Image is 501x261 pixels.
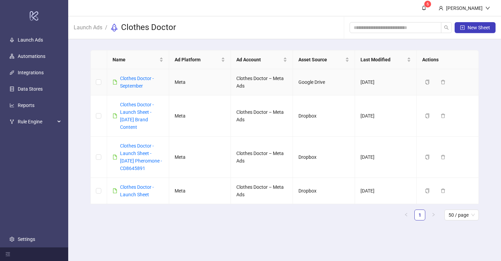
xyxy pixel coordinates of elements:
th: Last Modified [355,50,417,69]
th: Name [107,50,169,69]
td: [DATE] [355,69,417,95]
a: 1 [415,210,425,220]
span: file [113,155,117,159]
span: Asset Source [298,56,344,63]
span: copy [425,113,430,118]
span: Name [113,56,158,63]
a: Settings [18,236,35,242]
span: 6 [427,2,429,6]
a: Data Stores [18,86,43,92]
span: delete [441,113,445,118]
span: fork [10,119,14,124]
span: copy [425,155,430,159]
a: Clothes Doctor - Launch Sheet [120,184,154,197]
span: copy [425,188,430,193]
td: Dropbox [293,137,355,178]
li: / [105,22,107,33]
span: New Sheet [468,25,490,30]
th: Ad Account [231,50,293,69]
a: Automations [18,53,45,59]
a: Launch Ads [18,37,43,43]
td: Clothes Doctor – Meta Ads [231,95,293,137]
span: user [439,6,443,11]
a: Reports [18,103,34,108]
td: [DATE] [355,178,417,204]
span: Rule Engine [18,115,55,128]
button: left [401,210,412,220]
li: 1 [414,210,425,220]
span: Ad Account [236,56,282,63]
li: Previous Page [401,210,412,220]
span: file [113,80,117,85]
span: plus-square [460,25,465,30]
a: Clothes Doctor - September [120,76,154,89]
td: [DATE] [355,95,417,137]
span: Ad Platform [175,56,220,63]
div: [PERSON_NAME] [443,4,485,12]
td: Clothes Doctor – Meta Ads [231,137,293,178]
a: Launch Ads [72,23,104,31]
th: Actions [417,50,479,69]
td: Meta [169,69,231,95]
td: Meta [169,95,231,137]
td: Dropbox [293,95,355,137]
td: Dropbox [293,178,355,204]
span: delete [441,155,445,159]
span: menu-fold [5,252,10,257]
span: 50 / page [448,210,475,220]
td: Meta [169,137,231,178]
a: Clothes Doctor - Launch Sheet - [DATE] Brand Content [120,102,154,130]
span: delete [441,188,445,193]
span: copy [425,80,430,85]
span: Last Modified [360,56,406,63]
td: Meta [169,178,231,204]
th: Asset Source [293,50,355,69]
td: Google Drive [293,69,355,95]
button: right [428,210,439,220]
sup: 6 [424,1,431,7]
td: [DATE] [355,137,417,178]
h3: Clothes Doctor [121,22,176,33]
a: Clothes Doctor - Launch Sheet - [DATE] Pheromone - CD8645891 [120,143,162,171]
td: Clothes Doctor – Meta Ads [231,178,293,204]
span: delete [441,80,445,85]
th: Ad Platform [169,50,231,69]
span: right [431,213,436,217]
span: rocket [110,24,118,32]
button: New Sheet [455,22,496,33]
a: Integrations [18,70,44,75]
div: Page Size [444,210,479,220]
span: file [113,113,117,118]
span: down [485,6,490,11]
span: search [444,25,449,30]
span: file [113,188,117,193]
span: bell [422,5,426,10]
span: left [404,213,408,217]
li: Next Page [428,210,439,220]
td: Clothes Doctor – Meta Ads [231,69,293,95]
